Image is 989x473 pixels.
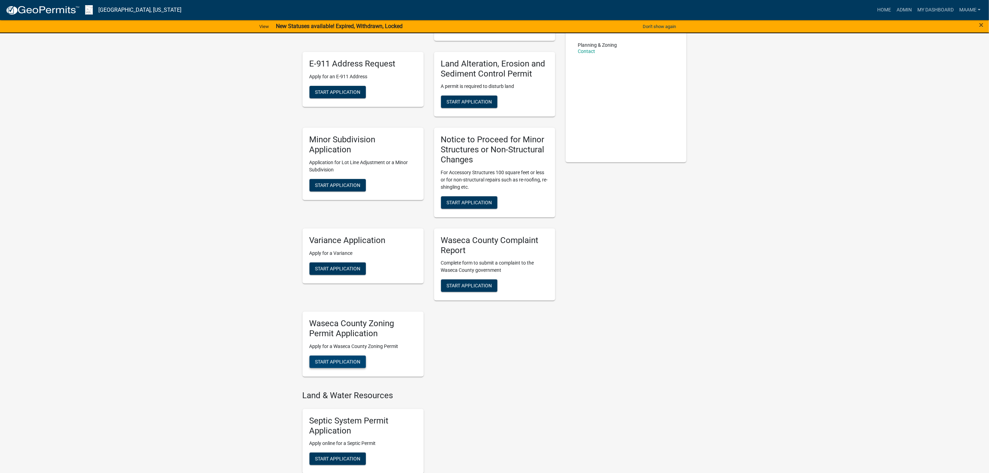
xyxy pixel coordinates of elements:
p: For Accessory Structures 100 square feet or less or for non-structural repairs such as re-roofing... [441,169,548,191]
button: Start Application [309,356,366,368]
p: Apply for a Waseca County Zoning Permit [309,343,417,350]
a: View [257,21,272,32]
span: Start Application [447,283,492,288]
a: Home [874,3,894,17]
button: Start Application [309,262,366,275]
h5: Notice to Proceed for Minor Structures or Non-Structural Changes [441,135,548,164]
button: Don't show again [640,21,679,32]
a: My Dashboard [915,3,956,17]
span: Start Application [447,99,492,105]
a: Admin [894,3,915,17]
h5: Waseca County Complaint Report [441,235,548,256]
span: Start Application [315,359,360,365]
p: Complete form to submit a complaint to the Waseca County government [441,259,548,274]
p: Planning & Zoning [578,43,617,47]
span: Start Application [315,266,360,271]
h5: Minor Subdivision Application [309,135,417,155]
p: Apply online for a Septic Permit [309,440,417,447]
a: Maame [956,3,983,17]
span: Start Application [447,199,492,205]
button: Start Application [441,279,497,292]
a: [GEOGRAPHIC_DATA], [US_STATE] [98,4,181,16]
h4: Land & Water Resources [303,391,555,401]
button: Start Application [441,96,497,108]
p: Apply for a Variance [309,250,417,257]
span: Start Application [315,456,360,462]
button: Start Application [309,179,366,191]
p: Application for Lot Line Adjustment or a Minor Subdivision [309,159,417,173]
strong: New Statuses available! Expired, Withdrawn, Locked [276,23,403,29]
span: Start Application [315,89,360,95]
button: Start Application [441,196,497,209]
p: A permit is required to disturb land [441,83,548,90]
span: Start Application [315,182,360,188]
button: Start Application [309,86,366,98]
h5: Land Alteration, Erosion and Sediment Control Permit [441,59,548,79]
h5: Waseca County Zoning Permit Application [309,319,417,339]
h5: Septic System Permit Application [309,416,417,436]
p: Apply for an E-911 Address [309,73,417,80]
h5: E-911 Address Request [309,59,417,69]
span: × [979,20,984,30]
button: Start Application [309,453,366,465]
h5: Variance Application [309,235,417,246]
img: Waseca County, Minnesota [85,5,93,15]
a: Contact [578,48,595,54]
button: Close [979,21,984,29]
